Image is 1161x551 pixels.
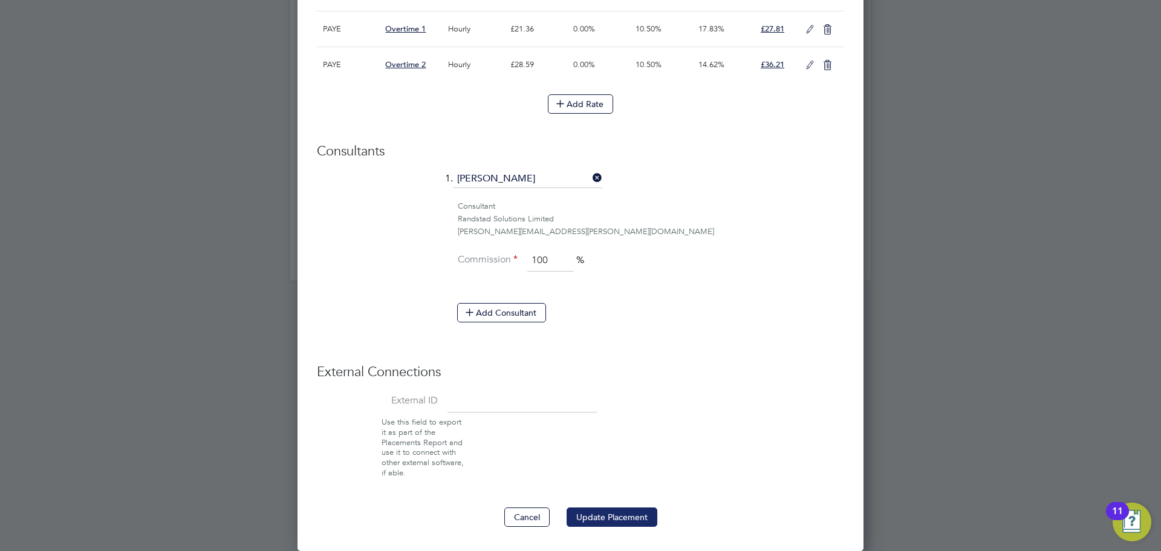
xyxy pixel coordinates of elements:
span: 0.00% [573,24,595,34]
div: PAYE [320,11,382,47]
button: Update Placement [567,507,657,527]
label: External ID [317,394,438,407]
span: Use this field to export it as part of the Placements Report and use it to connect with other ext... [382,417,464,478]
button: Open Resource Center, 11 new notifications [1113,503,1151,541]
button: Add Consultant [457,303,546,322]
div: Randstad Solutions Limited [458,213,844,226]
label: Commission [457,253,518,266]
h3: Consultants [317,143,844,160]
h3: External Connections [317,364,844,381]
span: £36.21 [761,59,784,70]
div: Consultant [458,200,844,213]
span: % [576,254,584,266]
span: £27.81 [761,24,784,34]
div: 11 [1112,511,1123,527]
li: 1. [317,170,844,200]
span: 17.83% [698,24,724,34]
button: Cancel [504,507,550,527]
div: Hourly [445,47,507,82]
span: Overtime 2 [385,59,426,70]
span: 10.50% [636,59,662,70]
input: Search for... [453,170,602,188]
div: £21.36 [507,11,570,47]
div: PAYE [320,47,382,82]
span: Overtime 1 [385,24,426,34]
span: 10.50% [636,24,662,34]
div: Hourly [445,11,507,47]
div: [PERSON_NAME][EMAIL_ADDRESS][PERSON_NAME][DOMAIN_NAME] [458,226,844,238]
span: 14.62% [698,59,724,70]
span: 0.00% [573,59,595,70]
button: Add Rate [548,94,613,114]
div: £28.59 [507,47,570,82]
